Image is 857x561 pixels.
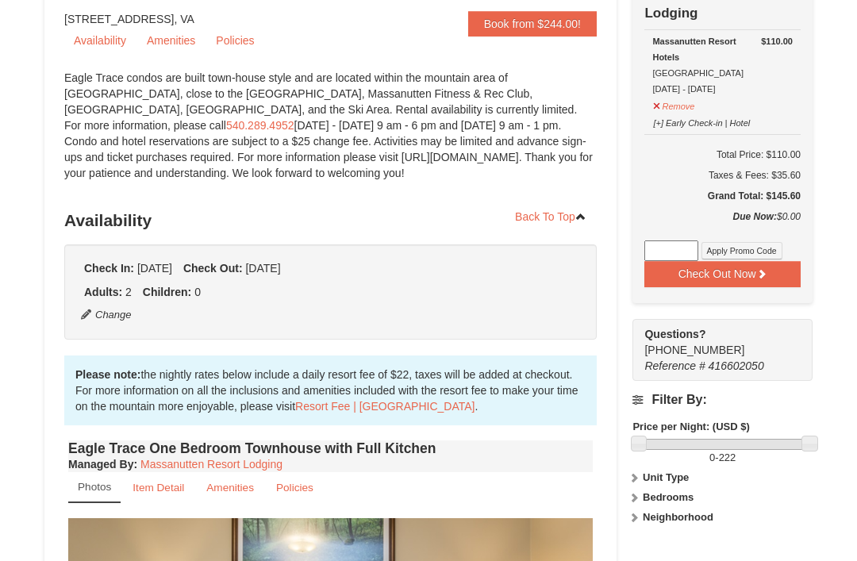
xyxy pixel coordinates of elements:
strong: Price per Night: (USD $) [632,421,749,432]
strong: Check In: [84,262,134,275]
a: Massanutten Resort Lodging [140,458,282,471]
a: Item Detail [122,472,194,503]
strong: Lodging [644,6,698,21]
div: $0.00 [644,209,801,240]
span: 2 [125,286,132,298]
small: Amenities [206,482,254,494]
strong: Due Now: [733,211,777,222]
label: - [632,450,813,466]
span: 222 [719,451,736,463]
span: 416602050 [709,359,764,372]
h6: Total Price: $110.00 [644,147,801,163]
button: Check Out Now [644,261,801,286]
a: Back To Top [505,205,597,229]
strong: Check Out: [183,262,243,275]
strong: Massanutten Resort Hotels [652,37,736,62]
span: [PHONE_NUMBER] [644,326,784,356]
strong: : [68,458,137,471]
strong: $110.00 [761,33,793,49]
h4: Eagle Trace One Bedroom Townhouse with Full Kitchen [68,440,593,456]
strong: Questions? [644,328,705,340]
a: Policies [266,472,324,503]
span: 0 [194,286,201,298]
strong: Neighborhood [643,511,713,523]
small: Photos [78,481,111,493]
div: Taxes & Fees: $35.60 [644,167,801,183]
h4: Filter By: [632,393,813,407]
a: Policies [206,29,263,52]
div: Eagle Trace condos are built town-house style and are located within the mountain area of [GEOGRA... [64,70,597,197]
strong: Bedrooms [643,491,694,503]
a: Amenities [196,472,264,503]
a: Book from $244.00! [468,11,597,37]
div: [GEOGRAPHIC_DATA] [DATE] - [DATE] [652,33,793,97]
small: Policies [276,482,313,494]
strong: Please note: [75,368,140,381]
strong: Adults: [84,286,122,298]
span: [DATE] [137,262,172,275]
h5: Grand Total: $145.60 [644,188,801,204]
h3: Availability [64,205,597,236]
button: Change [80,306,133,324]
a: 540.289.4952 [226,119,294,132]
span: 0 [709,451,715,463]
strong: Unit Type [643,471,689,483]
button: [+] Early Check-in | Hotel [652,111,751,131]
a: Photos [68,472,121,503]
a: Availability [64,29,136,52]
button: Apply Promo Code [701,242,782,259]
small: Item Detail [133,482,184,494]
a: Amenities [137,29,205,52]
div: the nightly rates below include a daily resort fee of $22, taxes will be added at checkout. For m... [64,355,597,425]
span: Managed By [68,458,133,471]
a: Resort Fee | [GEOGRAPHIC_DATA] [295,400,475,413]
span: [DATE] [245,262,280,275]
strong: Children: [143,286,191,298]
button: Remove [652,94,695,114]
span: Reference # [644,359,705,372]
